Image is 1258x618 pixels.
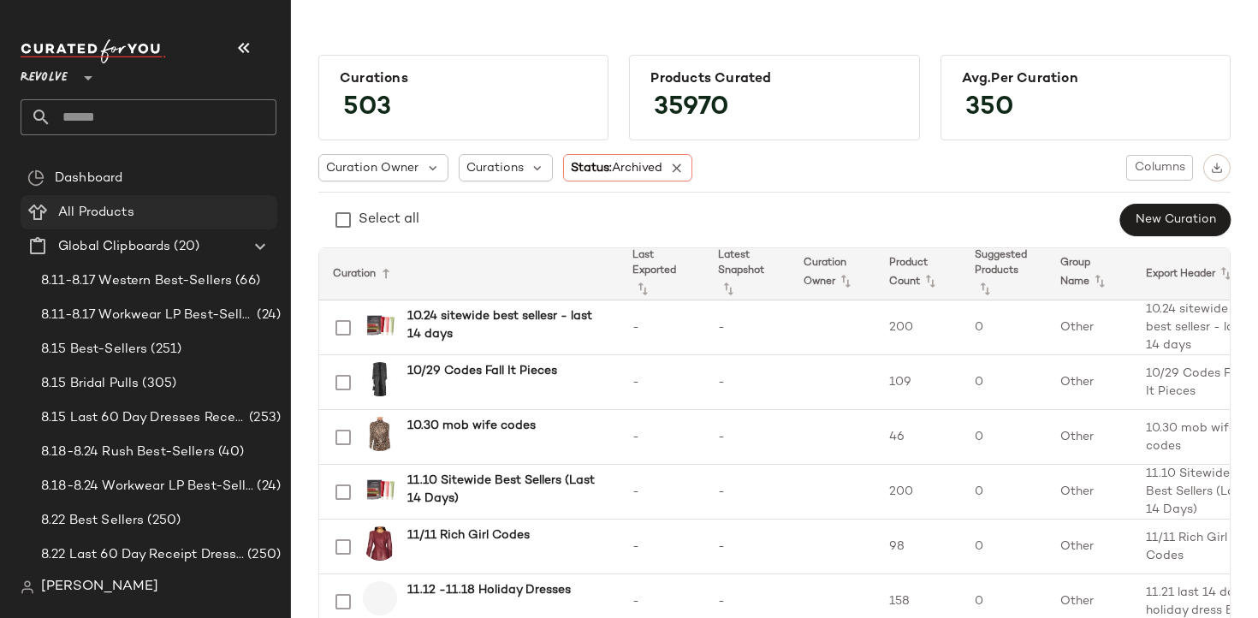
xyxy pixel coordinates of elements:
td: Other [1047,465,1132,520]
span: 8.11-8.17 Workwear LP Best-Sellers [41,306,253,325]
img: 4THR-WO3_V1.jpg [363,362,397,396]
b: 11/11 Rich Girl Codes [407,526,530,544]
td: Other [1047,410,1132,465]
span: (305) [139,374,176,394]
td: 0 [961,465,1047,520]
img: svg%3e [1211,162,1223,174]
th: Last Exported [619,248,704,300]
td: - [619,410,704,465]
span: Status: [571,159,662,177]
td: - [704,355,790,410]
span: Revolve [21,58,68,89]
div: Products Curated [650,71,898,87]
img: svg%3e [21,580,34,594]
div: Select all [359,210,419,230]
span: (40) [215,443,245,462]
span: 8.22 Last 60 Day Receipt Dresses [41,545,244,565]
span: Curation Owner [326,159,418,177]
span: [PERSON_NAME] [41,577,158,597]
td: 0 [961,520,1047,574]
div: Curations [340,71,587,87]
span: 8.11-8.17 Western Best-Sellers [41,271,232,291]
img: AEXR-WO9_V1.jpg [363,526,397,561]
td: 0 [961,410,1047,465]
span: 350 [948,77,1031,139]
span: (250) [144,511,181,531]
b: 11.12 -11.18 Holiday Dresses [407,581,571,599]
img: SUMR-WU65_V1.jpg [363,307,397,342]
td: Other [1047,300,1132,355]
span: New Curation [1135,213,1216,227]
span: 8.15 Bridal Pulls [41,374,139,394]
span: 35970 [637,77,746,139]
span: (24) [253,477,281,496]
img: LOVF-WS3027_V1.jpg [363,417,397,451]
img: SUMR-WU65_V1.jpg [363,472,397,506]
td: - [704,465,790,520]
span: (253) [246,408,281,428]
th: Group Name [1047,248,1132,300]
span: (20) [170,237,199,257]
td: - [704,300,790,355]
th: Latest Snapshot [704,248,790,300]
td: Other [1047,520,1132,574]
td: 200 [875,465,961,520]
td: 200 [875,300,961,355]
td: - [619,520,704,574]
td: 98 [875,520,961,574]
b: 11.10 Sitewide Best Sellers (Last 14 Days) [407,472,598,508]
th: Suggested Products [961,248,1047,300]
span: Global Clipboards [58,237,170,257]
th: Curation Owner [790,248,875,300]
img: cfy_white_logo.C9jOOHJF.svg [21,39,166,63]
img: svg%3e [27,169,45,187]
span: 503 [326,77,408,139]
div: Avg.per Curation [962,71,1209,87]
td: 0 [961,355,1047,410]
span: Dashboard [55,169,122,188]
td: 0 [961,300,1047,355]
th: Curation [319,248,619,300]
b: 10.24 sitewide best sellesr - last 14 days [407,307,598,343]
td: 46 [875,410,961,465]
span: Curations [466,159,524,177]
span: (66) [232,271,260,291]
td: 109 [875,355,961,410]
span: 8.22 Best Sellers [41,511,144,531]
td: - [619,355,704,410]
span: 8.18-8.24 Rush Best-Sellers [41,443,215,462]
td: - [619,300,704,355]
button: New Curation [1120,204,1231,236]
span: 8.18-8.24 Workwear LP Best-Sellers [41,477,253,496]
td: - [704,410,790,465]
span: (251) [147,340,181,360]
td: - [619,465,704,520]
span: 8.15 Best-Sellers [41,340,147,360]
span: (250) [244,545,281,565]
span: Archived [612,162,662,175]
span: All Products [58,203,134,223]
button: Columns [1126,155,1193,181]
span: Columns [1134,161,1185,175]
b: 10.30 mob wife codes [407,417,536,435]
span: (24) [253,306,281,325]
span: 8.15 Last 60 Day Dresses Receipt [41,408,246,428]
td: - [704,520,790,574]
th: Product Count [875,248,961,300]
b: 10/29 Codes Fall It Pieces [407,362,557,380]
td: Other [1047,355,1132,410]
